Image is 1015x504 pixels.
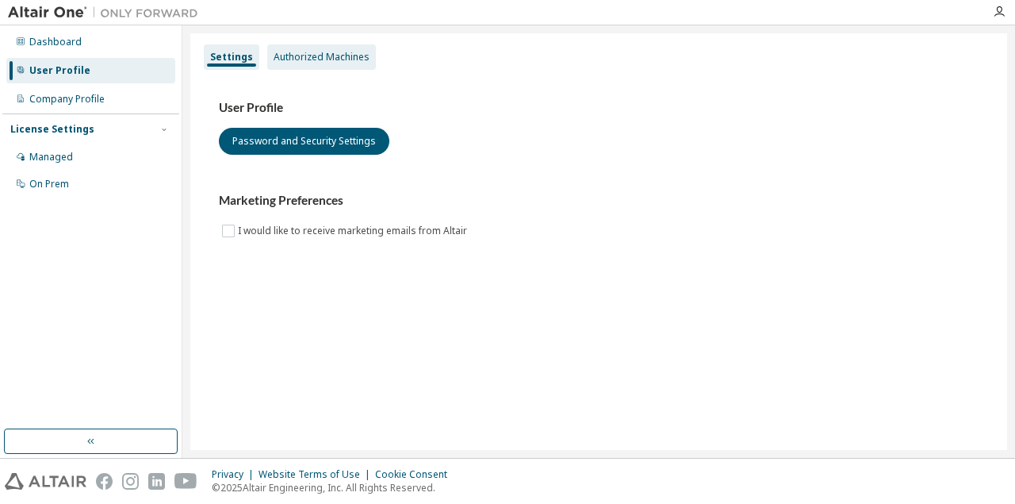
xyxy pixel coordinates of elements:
div: Website Terms of Use [259,468,375,481]
div: Managed [29,151,73,164]
img: facebook.svg [96,473,113,490]
div: Cookie Consent [375,468,457,481]
div: Settings [210,51,253,63]
h3: Marketing Preferences [219,193,979,209]
div: Dashboard [29,36,82,48]
p: © 2025 Altair Engineering, Inc. All Rights Reserved. [212,481,457,494]
div: License Settings [10,123,94,136]
h3: User Profile [219,100,979,116]
button: Password and Security Settings [219,128,389,155]
img: altair_logo.svg [5,473,86,490]
div: Authorized Machines [274,51,370,63]
div: On Prem [29,178,69,190]
div: Company Profile [29,93,105,106]
img: instagram.svg [122,473,139,490]
img: youtube.svg [174,473,197,490]
img: Altair One [8,5,206,21]
div: Privacy [212,468,259,481]
label: I would like to receive marketing emails from Altair [238,221,470,240]
div: User Profile [29,64,90,77]
img: linkedin.svg [148,473,165,490]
